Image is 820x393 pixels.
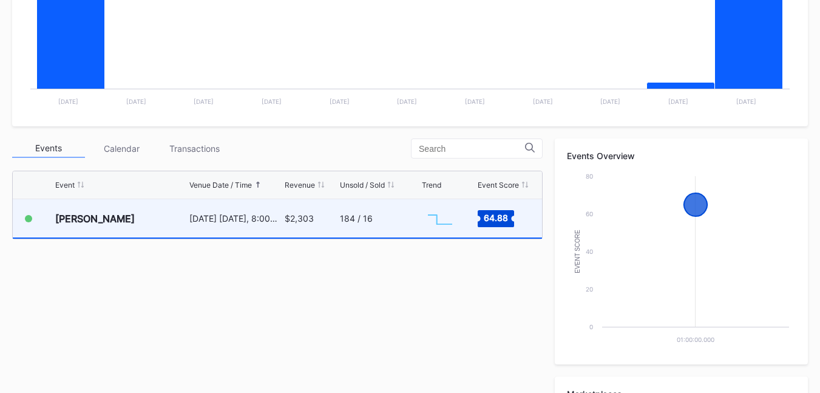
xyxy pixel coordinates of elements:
[586,285,593,293] text: 20
[668,98,688,105] text: [DATE]
[189,213,281,224] div: [DATE] [DATE], 8:00PM
[465,98,485,105] text: [DATE]
[589,323,593,330] text: 0
[285,180,315,190] div: Revenue
[478,180,519,190] div: Event Score
[126,98,146,105] text: [DATE]
[189,180,252,190] div: Venue Date / Time
[158,139,231,158] div: Transactions
[422,180,441,190] div: Trend
[340,180,385,190] div: Unsold / Sold
[422,203,458,234] svg: Chart title
[574,230,581,273] text: Event Score
[330,98,350,105] text: [DATE]
[285,213,314,224] div: $2,303
[397,98,417,105] text: [DATE]
[194,98,214,105] text: [DATE]
[736,98,756,105] text: [DATE]
[586,173,593,180] text: 80
[262,98,282,105] text: [DATE]
[12,139,85,158] div: Events
[419,144,525,154] input: Search
[586,248,593,255] text: 40
[567,170,795,352] svg: Chart title
[58,98,78,105] text: [DATE]
[567,151,796,161] div: Events Overview
[677,336,714,343] text: 01:00:00.000
[55,213,135,225] div: [PERSON_NAME]
[533,98,553,105] text: [DATE]
[586,210,593,217] text: 60
[340,213,373,224] div: 184 / 16
[600,98,620,105] text: [DATE]
[85,139,158,158] div: Calendar
[484,212,508,222] text: 64.88
[55,180,75,190] div: Event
